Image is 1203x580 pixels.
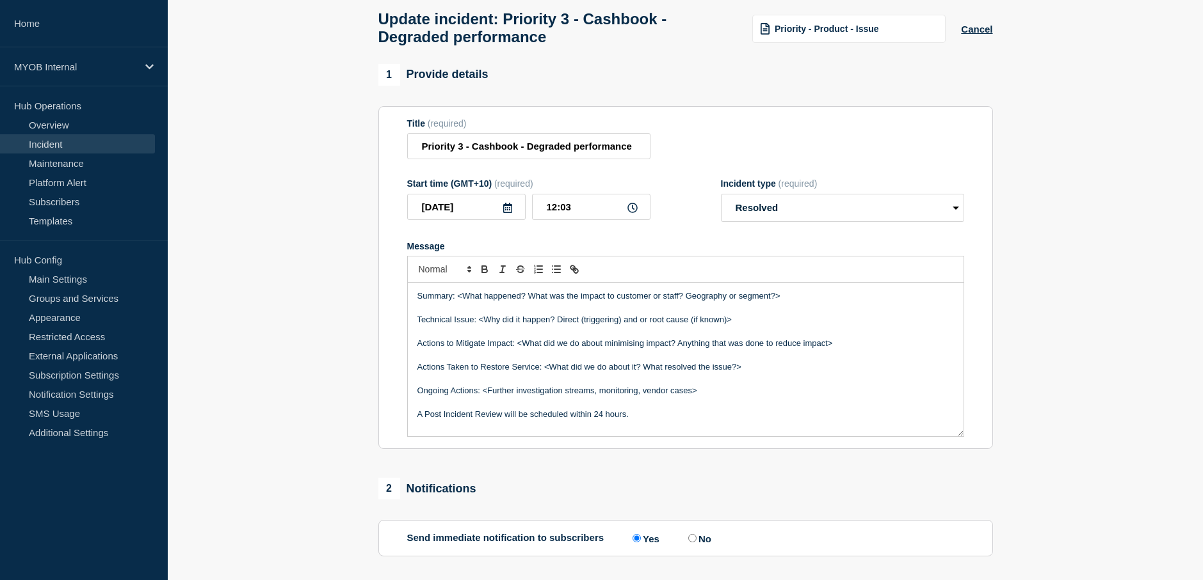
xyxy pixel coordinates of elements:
[378,64,488,86] div: Provide details
[407,133,650,159] input: Title
[629,532,659,544] label: Yes
[633,534,641,542] input: Yes
[775,24,879,34] span: Priority - Product - Issue
[407,241,964,251] div: Message
[685,532,711,544] label: No
[378,64,400,86] span: 1
[417,290,954,302] p: Summary: <What happened? What was the impact to customer or staff? Geography or segment?>
[407,118,650,129] div: Title
[761,23,770,35] img: template icon
[407,532,604,544] p: Send immediate notification to subscribers
[417,361,954,373] p: Actions Taken to Restore Service: <What did we do about it? What resolved the issue?>
[417,385,954,396] p: Ongoing Actions: <Further investigation streams, monitoring, vendor cases>
[779,178,818,189] span: (required)
[417,409,954,420] p: A Post Incident Review will be scheduled within 24 hours.
[14,61,137,72] p: MYOB Internal
[688,534,697,542] input: No
[407,194,526,220] input: YYYY-MM-DD
[721,178,964,189] div: Incident type
[476,262,494,277] button: Toggle bold text
[565,262,583,277] button: Toggle link
[417,314,954,325] p: Technical Issue: <Why did it happen? Direct (triggering) and or root cause (if known)>
[378,478,476,499] div: Notifications
[961,24,992,35] button: Cancel
[532,194,650,220] input: HH:MM
[378,478,400,499] span: 2
[761,435,763,442] span: "
[407,178,650,189] div: Start time (GMT+10)
[417,338,954,349] p: Actions to Mitigate Impact: <What did we do about minimising impact? Anything that was done to re...
[428,118,467,129] span: (required)
[529,262,547,277] button: Toggle ordered list
[407,532,964,544] div: Send immediate notification to subscribers
[408,283,964,436] div: Message
[679,435,761,442] a: contact Incident Management
[417,435,679,442] span: "If you have important information about, or need to be directly involved in, this incident, please
[494,178,533,189] span: (required)
[494,262,512,277] button: Toggle italic text
[721,194,964,222] select: Incident type
[413,262,476,277] span: Font size
[512,262,529,277] button: Toggle strikethrough text
[547,262,565,277] button: Toggle bulleted list
[378,10,738,46] h1: Update incident: Priority 3 - Cashbook - Degraded performance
